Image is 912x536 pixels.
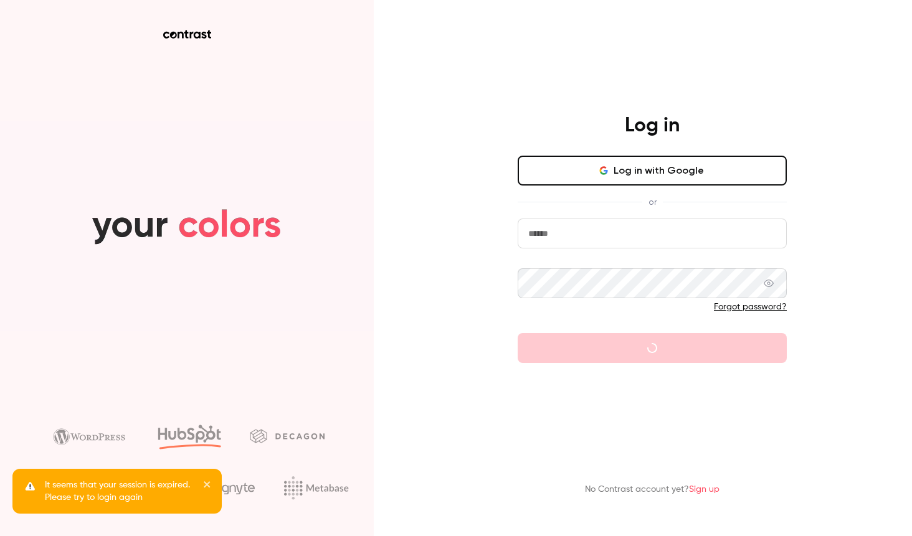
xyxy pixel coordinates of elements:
p: No Contrast account yet? [585,483,720,496]
button: Log in with Google [518,156,787,186]
p: It seems that your session is expired. Please try to login again [45,479,194,504]
img: decagon [250,429,325,443]
button: close [203,479,212,494]
a: Sign up [689,485,720,494]
span: or [642,195,663,209]
a: Forgot password? [714,303,787,311]
h4: Log in [625,113,680,138]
